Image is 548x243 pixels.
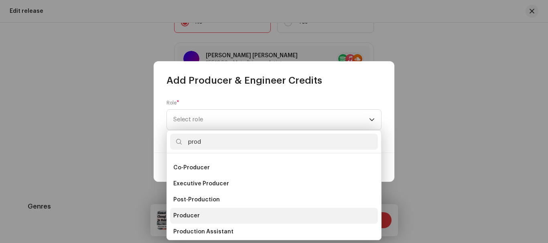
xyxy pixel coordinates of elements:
span: Post-Production [173,196,220,204]
div: dropdown trigger [369,110,375,130]
span: Producer [173,212,200,220]
li: Post-Production [170,192,378,208]
li: Production Assistant [170,224,378,240]
span: Executive Producer [173,180,229,188]
span: Add Producer & Engineer Credits [166,74,322,87]
li: Executive Producer [170,176,378,192]
span: Select role [173,110,369,130]
span: Production Assistant [173,228,233,236]
span: Co-Producer [173,164,210,172]
li: Producer [170,208,378,224]
label: Role [166,100,179,106]
li: Co-Producer [170,160,378,176]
